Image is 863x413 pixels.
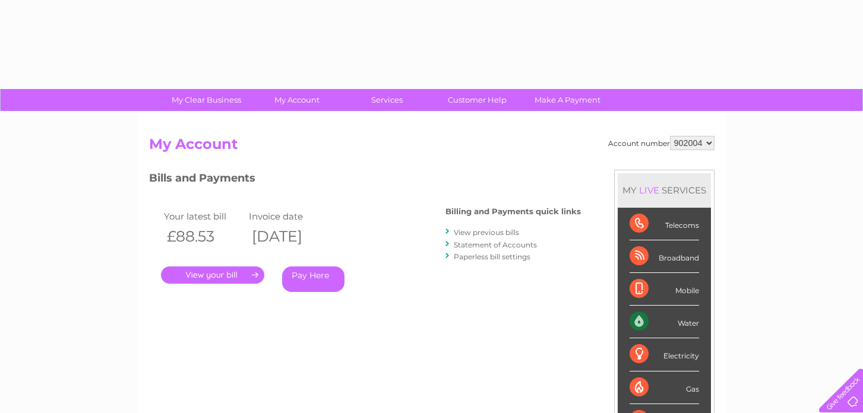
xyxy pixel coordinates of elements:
a: My Clear Business [157,89,255,111]
a: Paperless bill settings [454,252,530,261]
div: Telecoms [630,208,699,240]
a: . [161,266,264,284]
a: Statement of Accounts [454,240,537,249]
h2: My Account [149,136,715,158]
a: Make A Payment [519,89,617,111]
div: Electricity [630,338,699,371]
th: £88.53 [161,224,246,249]
div: Water [630,306,699,338]
a: Services [338,89,436,111]
h3: Bills and Payments [149,170,581,190]
div: Broadband [630,240,699,273]
h4: Billing and Payments quick links [445,207,581,216]
a: Customer Help [428,89,526,111]
td: Your latest bill [161,208,246,224]
div: Account number [608,136,715,150]
div: Mobile [630,273,699,306]
div: MY SERVICES [618,173,711,207]
a: My Account [248,89,346,111]
a: Pay Here [282,266,344,292]
a: View previous bills [454,228,519,237]
td: Invoice date [246,208,331,224]
th: [DATE] [246,224,331,249]
div: Gas [630,371,699,404]
div: LIVE [637,185,662,196]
